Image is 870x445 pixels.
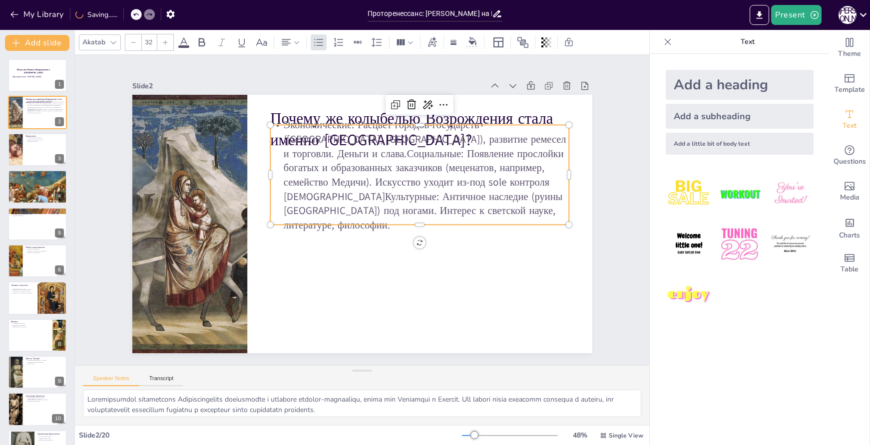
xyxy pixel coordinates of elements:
[52,414,64,423] div: 10
[666,104,814,129] div: Add a subheading
[11,178,64,180] p: Предвестник Ренессанса
[11,172,64,175] p: [PERSON_NAME]
[568,431,592,440] div: 48 %
[716,171,763,217] img: 2.jpeg
[11,213,64,215] p: Изображение человеческой формы
[767,221,814,267] img: 6.jpeg
[839,6,857,24] div: О [PERSON_NAME]
[839,230,860,241] span: Charts
[771,5,821,25] button: Present
[11,292,34,294] p: Влияние на восприятие искусства
[25,98,64,103] p: Почему же колыбелью Возрождения стала именно [GEOGRAPHIC_DATA]?
[11,209,64,212] p: [PERSON_NAME]
[8,393,67,426] div: 10
[448,34,459,50] div: Border settings
[830,245,870,281] div: Add a table
[394,34,416,50] div: Column Count
[830,102,870,138] div: Add text boxes
[37,438,64,440] p: Символ новой эпохи
[25,250,64,252] p: Попытка построить пространство
[55,340,64,349] div: 8
[11,288,34,290] p: [DEMOGRAPHIC_DATA] в работах
[517,36,529,48] span: Position
[666,171,712,217] img: 1.jpeg
[55,377,64,386] div: 9
[25,99,64,113] p: Экономические: Расцвет городов-государств ([GEOGRAPHIC_DATA], [GEOGRAPHIC_DATA]), развитие ремесе...
[8,96,67,129] div: 2
[79,431,462,440] div: Slide 2 / 20
[11,215,64,217] p: Эмоции в фресках
[55,117,64,126] div: 2
[11,284,34,287] p: Эмоции в искусстве
[830,210,870,245] div: Add charts and graphs
[465,37,480,47] div: Background color
[8,170,67,203] div: 4
[835,84,865,95] span: Template
[37,433,64,436] p: Архитектура Брунеллески
[425,34,439,50] div: Text effects
[25,398,64,400] p: "[DEMOGRAPHIC_DATA]" как символ
[368,6,492,21] input: Insert title
[55,303,64,312] div: 7
[55,228,64,237] div: 5
[25,359,64,361] p: Линейная перспектива в "Троице"
[8,208,67,240] div: 5
[11,211,64,213] p: Сравнение с Чимабуэ
[83,375,139,386] button: Speaker Notes
[11,174,64,176] p: Вклад [PERSON_NAME] в искусство
[25,248,64,250] p: Светотень в работах
[75,10,117,19] div: Saving......
[830,30,870,66] div: Change the overall theme
[25,400,64,402] p: Влияние на скульптуру
[666,70,814,100] div: Add a heading
[834,156,866,167] span: Questions
[11,320,49,323] p: Мазаччо
[55,80,64,89] div: 1
[8,59,67,92] div: 1
[609,432,643,440] span: Single View
[25,397,64,399] p: Возвращение античной мощи
[838,48,861,59] span: Theme
[11,324,49,326] p: Линейная перспектива
[25,363,64,365] p: Объем и свет
[676,30,820,54] p: Text
[5,35,69,51] button: Add slide
[25,141,64,143] p: Эмоции и реализм
[8,281,67,314] div: 7
[25,394,64,397] p: Скульптура Донателло
[11,176,64,178] p: Переход к реальности
[55,265,64,274] div: 6
[37,440,64,442] p: Влияние на архитектуру
[83,390,641,417] textarea: Loremipsumdol sitametcons Adipiscingelits doeiusmodte i utlabore etdolor-magnaaliqu, enima min Ve...
[25,137,64,139] p: Определение кватроченто
[8,356,67,389] div: 9
[17,68,50,74] strong: Искусство Раннего Возрождения в [GEOGRAPHIC_DATA]
[11,326,49,328] p: Выразительность фигур
[716,221,763,267] img: 5.jpeg
[666,221,712,267] img: 4.jpeg
[8,133,67,166] div: 3
[25,246,64,249] p: Объем и пространство
[55,192,64,201] div: 4
[279,80,577,365] p: Экономические: Расцвет городов-государств ([GEOGRAPHIC_DATA], [GEOGRAPHIC_DATA]), развитие ремесе...
[25,139,64,141] p: Новые техники в искусстве
[8,244,67,277] div: 6
[139,375,184,386] button: Transcript
[12,75,41,78] span: Проторенессанс: [PERSON_NAME]
[843,120,857,131] span: Text
[7,6,68,22] button: My Library
[839,5,857,25] button: О [PERSON_NAME]
[840,192,860,203] span: Media
[37,436,64,438] p: Новое мировоззрение
[55,154,64,163] div: 3
[11,290,34,292] p: Реальные человеческие эмоции
[666,133,814,155] div: Add a little bit of body text
[830,138,870,174] div: Get real-time input from your audience
[767,171,814,217] img: 3.jpeg
[25,135,64,138] p: Кватроченто
[750,5,769,25] button: Export to PowerPoint
[666,272,712,318] img: 7.jpeg
[25,357,64,360] p: Фреска "Троица"
[80,35,107,49] div: Akatab
[830,66,870,102] div: Add ready made slides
